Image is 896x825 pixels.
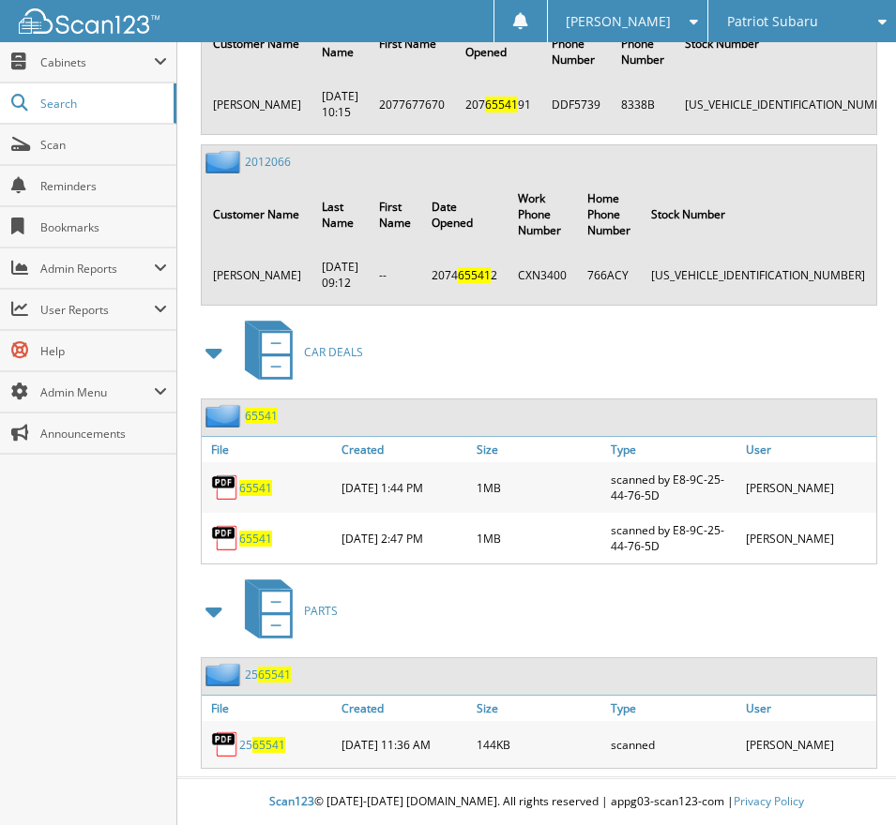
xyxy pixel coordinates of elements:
th: Date Opened [422,179,507,249]
a: Created [337,696,472,721]
span: 65541 [458,267,491,283]
div: [PERSON_NAME] [741,517,876,559]
span: Scan123 [269,793,314,809]
a: 2565541 [245,667,291,682]
th: First Name [370,179,420,249]
span: Search [40,96,164,112]
th: Stock Number [642,179,874,249]
th: Last Name [312,179,368,249]
td: 8338B [612,81,674,127]
span: User Reports [40,302,154,318]
td: -- [370,251,420,298]
span: Admin Menu [40,384,154,400]
img: PDF.png [211,473,239,502]
img: PDF.png [211,524,239,552]
div: [DATE] 2:47 PM [337,517,472,559]
a: User [741,437,876,462]
img: folder2.png [205,663,245,686]
th: First Name [370,8,454,79]
a: File [202,437,337,462]
a: 2012066 [245,154,291,170]
iframe: Chat Widget [802,735,896,825]
span: 65541 [252,737,285,753]
a: Created [337,437,472,462]
span: Help [40,343,167,359]
span: Cabinets [40,54,154,70]
td: DDF5739 [542,81,610,127]
div: scanned by E8-9C-25-44-76-5D [606,517,741,559]
span: [PERSON_NAME] [566,16,671,27]
a: 65541 [239,531,272,547]
img: folder2.png [205,150,245,173]
img: PDF.png [211,730,239,758]
a: Size [472,696,607,721]
th: Date Opened [456,8,540,79]
span: Announcements [40,426,167,442]
th: Customer Name [204,8,311,79]
a: Type [606,437,741,462]
td: CXN3400 [509,251,576,298]
img: scan123-logo-white.svg [19,8,159,34]
span: PARTS [304,603,338,619]
span: CAR DEALS [304,344,363,360]
th: Home Phone Number [612,8,674,79]
th: Last Name [312,8,368,79]
th: Work Phone Number [542,8,610,79]
th: Work Phone Number [509,179,576,249]
div: [DATE] 1:44 PM [337,467,472,508]
span: Bookmarks [40,219,167,235]
a: 2565541 [239,737,285,753]
a: PARTS [234,574,338,648]
td: [PERSON_NAME] [204,81,311,127]
td: [US_VEHICLE_IDENTIFICATION_NUMBER] [642,251,874,298]
a: File [202,696,337,721]
div: 144KB [472,726,607,763]
div: [PERSON_NAME] [741,467,876,508]
span: 65541 [485,97,518,112]
td: 2074 2 [422,251,507,298]
span: Admin Reports [40,261,154,277]
div: [DATE] 11:36 AM [337,726,472,763]
div: © [DATE]-[DATE] [DOMAIN_NAME]. All rights reserved | appg03-scan123-com | [177,779,896,825]
a: Type [606,696,741,721]
div: [PERSON_NAME] [741,726,876,763]
div: 1MB [472,517,607,559]
th: Home Phone Number [578,179,640,249]
span: Scan [40,137,167,153]
td: [DATE] 09:12 [312,251,368,298]
span: Patriot Subaru [727,16,818,27]
td: [PERSON_NAME] [204,251,311,298]
td: 2077677670 [370,81,454,127]
div: scanned [606,726,741,763]
img: folder2.png [205,404,245,427]
td: 766ACY [578,251,640,298]
a: 65541 [239,480,272,496]
a: Privacy Policy [734,793,804,809]
td: 207 91 [456,81,540,127]
td: [DATE] 10:15 [312,81,368,127]
div: 1MB [472,467,607,508]
a: CAR DEALS [234,315,363,389]
th: Customer Name [204,179,311,249]
a: 65541 [245,408,278,424]
a: Size [472,437,607,462]
div: scanned by E8-9C-25-44-76-5D [606,467,741,508]
a: User [741,696,876,721]
span: 65541 [258,667,291,682]
span: Reminders [40,178,167,194]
